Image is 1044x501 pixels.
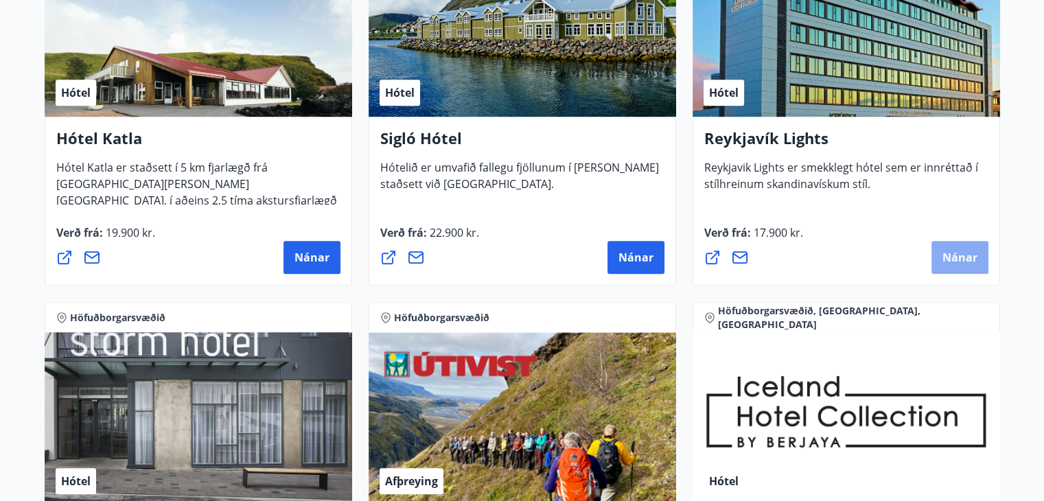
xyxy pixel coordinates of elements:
[704,128,988,159] h4: Reykjavík Lights
[380,225,479,251] span: Verð frá :
[294,250,329,265] span: Nánar
[704,225,803,251] span: Verð frá :
[56,160,337,235] span: Hótel Katla er staðsett í 5 km fjarlægð frá [GEOGRAPHIC_DATA][PERSON_NAME][GEOGRAPHIC_DATA], í að...
[103,225,155,240] span: 19.900 kr.
[61,474,91,489] span: Hótel
[385,85,415,100] span: Hótel
[61,85,91,100] span: Hótel
[942,250,977,265] span: Nánar
[380,128,664,159] h4: Sigló Hótel
[56,225,155,251] span: Verð frá :
[718,304,988,331] span: Höfuðborgarsvæðið, [GEOGRAPHIC_DATA], [GEOGRAPHIC_DATA]
[283,241,340,274] button: Nánar
[427,225,479,240] span: 22.900 kr.
[380,160,659,202] span: Hótelið er umvafið fallegu fjöllunum í [PERSON_NAME] staðsett við [GEOGRAPHIC_DATA].
[931,241,988,274] button: Nánar
[704,160,978,202] span: Reykjavik Lights er smekklegt hótel sem er innréttað í stílhreinum skandinavískum stíl.
[385,474,438,489] span: Afþreying
[70,311,165,325] span: Höfuðborgarsvæðið
[751,225,803,240] span: 17.900 kr.
[607,241,664,274] button: Nánar
[709,474,739,489] span: Hótel
[618,250,653,265] span: Nánar
[709,85,739,100] span: Hótel
[394,311,489,325] span: Höfuðborgarsvæðið
[56,128,340,159] h4: Hótel Katla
